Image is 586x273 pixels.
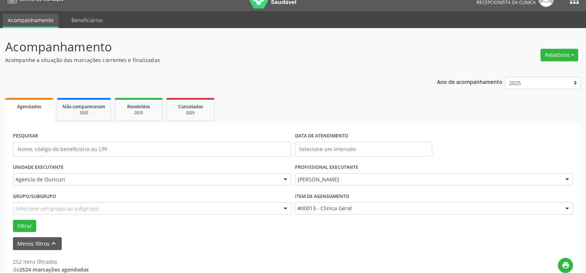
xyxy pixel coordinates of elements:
[298,205,558,212] span: #00013 - Clinica Geral
[16,176,276,183] span: Agencia de Ouricuri
[562,261,570,269] i: print
[16,205,98,212] span: Selecione um grupo ou subgrupo
[13,220,36,232] button: Filtrar
[295,130,348,142] label: DATA DE ATENDIMENTO
[13,130,38,142] label: PESQUISAR
[66,14,108,27] a: Beneficiários
[298,176,558,183] span: [PERSON_NAME]
[295,142,432,157] input: Selecione um intervalo
[62,110,105,116] div: 2025
[19,266,89,273] strong: 2524 marcações agendadas
[178,103,203,110] span: Cancelados
[437,77,502,86] p: Ano de acompanhamento
[295,162,358,173] label: PROFISSIONAL EXECUTANTE
[172,110,209,116] div: 2025
[13,191,56,202] label: Grupo/Subgrupo
[5,56,408,64] p: Acompanhe a situação das marcações correntes e finalizadas
[13,142,291,157] input: Nome, código do beneficiário ou CPF
[13,237,62,250] button: Menos filtroskeyboard_arrow_up
[13,162,64,173] label: UNIDADE EXECUTANTE
[17,103,41,110] span: Agendados
[295,191,349,202] label: Item de agendamento
[50,239,58,248] i: keyboard_arrow_up
[127,103,150,110] span: Resolvidos
[13,258,89,266] div: 252 itens filtrados
[3,14,58,28] a: Acompanhamento
[5,38,408,56] p: Acompanhamento
[558,258,573,273] button: print
[62,103,105,110] span: Não compareceram
[120,110,157,116] div: 2025
[541,49,578,61] button: Relatórios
